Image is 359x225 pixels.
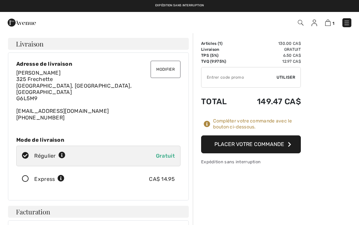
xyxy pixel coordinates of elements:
span: Facturation [16,208,50,215]
div: Express [34,175,64,183]
img: Panier d'achat [325,20,331,26]
td: TVQ (9.975%) [201,58,238,64]
td: Gratuit [238,46,301,52]
img: Recherche [298,20,303,26]
button: Modifier [151,61,180,78]
input: Code promo [201,67,277,87]
img: Mes infos [311,20,317,26]
a: 1 [325,19,334,27]
div: Mode de livraison [16,137,180,143]
img: 1ère Avenue [8,16,36,29]
span: 1 [332,21,334,26]
button: Placer votre commande [201,135,301,153]
a: Livraison gratuite dès 99$ [139,3,182,8]
span: Utiliser [277,74,295,80]
span: Gratuit [156,153,175,159]
td: Articles ( ) [201,40,238,46]
td: 149.47 CA$ [238,90,301,113]
div: Compléter votre commande avec le bouton ci-dessous. [213,118,301,130]
span: Livraison [16,40,44,47]
img: Menu [343,20,350,26]
span: 1 [219,41,221,46]
span: 325 Frechette [GEOGRAPHIC_DATA], [GEOGRAPHIC_DATA], [GEOGRAPHIC_DATA] G6L5M9 [16,76,132,102]
td: 130.00 CA$ [238,40,301,46]
div: CA$ 14.95 [149,175,175,183]
td: Total [201,90,238,113]
div: Adresse de livraison [16,61,180,67]
div: [EMAIL_ADDRESS][DOMAIN_NAME] [PHONE_NUMBER] [16,70,180,121]
span: [PERSON_NAME] [16,70,60,76]
div: Régulier [34,152,65,160]
a: Retours gratuits [191,3,220,8]
td: 12.97 CA$ [238,58,301,64]
div: Expédition sans interruption [201,159,301,165]
td: 6.50 CA$ [238,52,301,58]
a: 1ère Avenue [8,19,36,25]
td: Livraison [201,46,238,52]
td: TPS (5%) [201,52,238,58]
